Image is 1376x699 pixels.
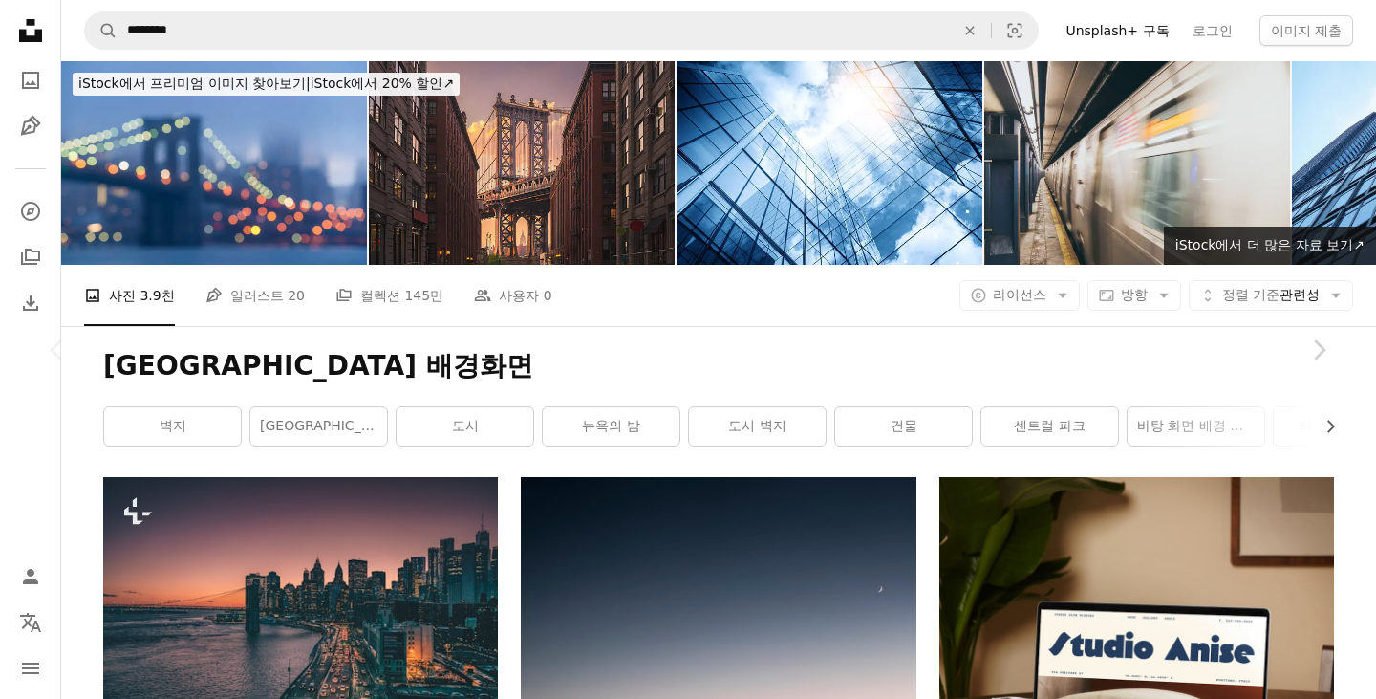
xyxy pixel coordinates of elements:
[397,407,533,446] a: 도시
[78,76,454,91] span: iStock에서 20% 할인 ↗
[1261,258,1376,442] a: 다음
[1054,15,1180,46] a: Unsplash+ 구독
[288,285,305,306] span: 20
[949,12,991,49] button: 삭제
[404,285,443,306] span: 145만
[103,349,1334,383] h1: [GEOGRAPHIC_DATA] 배경화면
[1128,407,1264,446] a: 바탕 화면 배경 무늬
[11,238,50,276] a: 컬렉션
[544,285,552,306] span: 0
[1087,280,1181,311] button: 방향
[1222,286,1320,305] span: 관련성
[103,600,498,617] a: 저녁의 맨해튼 다리, 미국
[78,76,311,91] span: iStock에서 프리미엄 이미지 찾아보기 |
[250,407,387,446] a: [GEOGRAPHIC_DATA]
[85,12,118,49] button: Unsplash 검색
[1175,237,1365,252] span: iStock에서 더 많은 자료 보기 ↗
[1181,15,1244,46] a: 로그인
[1189,280,1353,311] button: 정렬 기준관련성
[1121,287,1148,302] span: 방향
[205,265,305,326] a: 일러스트 20
[984,61,1290,265] img: 뉴욕 지하철 열차의 모션 블러 보기
[543,407,679,446] a: 뉴욕의 밤
[1164,227,1376,265] a: iStock에서 더 많은 자료 보기↗
[993,287,1046,302] span: 라이선스
[11,192,50,230] a: 탐색
[335,265,443,326] a: 컬렉션 145만
[11,61,50,99] a: 사진
[835,407,972,446] a: 건물
[1259,15,1353,46] button: 이미지 제출
[61,61,471,107] a: iStock에서 프리미엄 이미지 찾아보기|iStock에서 20% 할인↗
[689,407,826,446] a: 도시 벽지
[1222,287,1279,302] span: 정렬 기준
[369,61,675,265] img: 매해튼 브론, 뉴욕
[84,11,1039,50] form: 사이트 전체에서 이미지 찾기
[677,61,982,265] img: 남퐁 현대적인 유리 건물 리플렉팅 blue sky
[61,61,367,265] img: 브루클린 브리지 bokeh 배경
[992,12,1038,49] button: 시각적 검색
[11,557,50,596] a: 로그인 / 가입
[959,280,1080,311] button: 라이선스
[474,265,551,326] a: 사용자 0
[981,407,1118,446] a: 센트럴 파크
[11,603,50,642] button: 언어
[11,649,50,688] button: 메뉴
[11,107,50,145] a: 일러스트
[104,407,241,446] a: 벽지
